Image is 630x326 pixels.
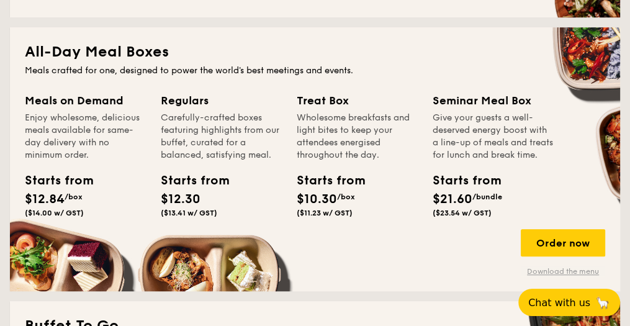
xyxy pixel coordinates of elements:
span: /box [65,192,83,201]
span: ($14.00 w/ GST) [25,209,84,217]
div: Enjoy wholesome, delicious meals available for same-day delivery with no minimum order. [25,112,146,161]
div: Give your guests a well-deserved energy boost with a line-up of meals and treats for lunch and br... [433,112,554,161]
a: Download the menu [521,266,605,276]
div: Starts from [161,171,217,190]
div: Carefully-crafted boxes featuring highlights from our buffet, curated for a balanced, satisfying ... [161,112,282,161]
div: Meals crafted for one, designed to power the world's best meetings and events. [25,65,605,77]
div: Starts from [25,171,81,190]
span: ($13.41 w/ GST) [161,209,217,217]
span: $12.84 [25,192,65,207]
span: ($11.23 w/ GST) [297,209,353,217]
span: $10.30 [297,192,337,207]
div: Regulars [161,92,282,109]
span: /bundle [472,192,502,201]
span: $12.30 [161,192,200,207]
span: 🦙 [595,296,610,310]
span: Chat with us [528,297,590,309]
div: Wholesome breakfasts and light bites to keep your attendees energised throughout the day. [297,112,418,161]
span: ($23.54 w/ GST) [433,209,492,217]
span: $21.60 [433,192,472,207]
span: /box [337,192,355,201]
div: Treat Box [297,92,418,109]
div: Starts from [297,171,353,190]
button: Chat with us🦙 [518,289,620,316]
div: Seminar Meal Box [433,92,554,109]
h2: All-Day Meal Boxes [25,42,605,62]
div: Starts from [433,171,488,190]
div: Meals on Demand [25,92,146,109]
div: Order now [521,229,605,256]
